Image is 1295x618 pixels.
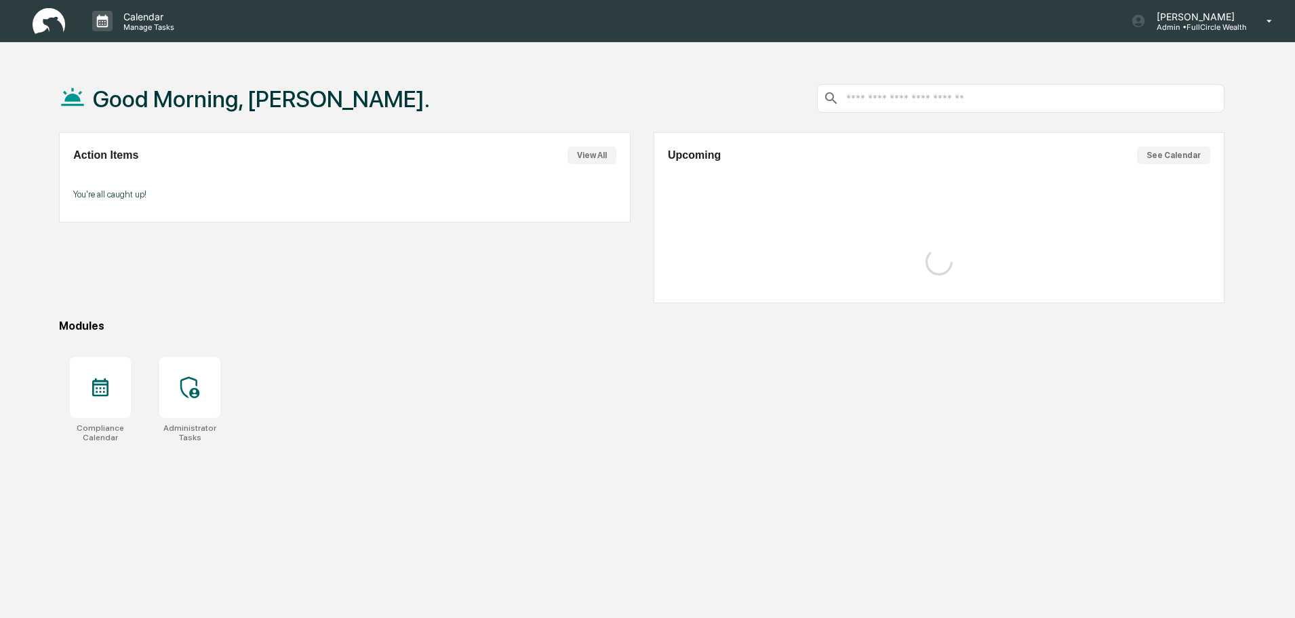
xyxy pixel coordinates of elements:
[33,8,65,35] img: logo
[73,189,616,199] p: You're all caught up!
[567,147,616,164] button: View All
[93,85,430,113] h1: Good Morning, [PERSON_NAME].
[1137,147,1210,164] button: See Calendar
[59,320,1224,332] div: Modules
[70,423,131,442] div: Compliance Calendar
[1146,11,1247,22] p: [PERSON_NAME]
[113,22,181,32] p: Manage Tasks
[159,423,220,442] div: Administrator Tasks
[1146,22,1247,32] p: Admin • FullCircle Wealth
[668,149,721,161] h2: Upcoming
[113,11,181,22] p: Calendar
[73,149,138,161] h2: Action Items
